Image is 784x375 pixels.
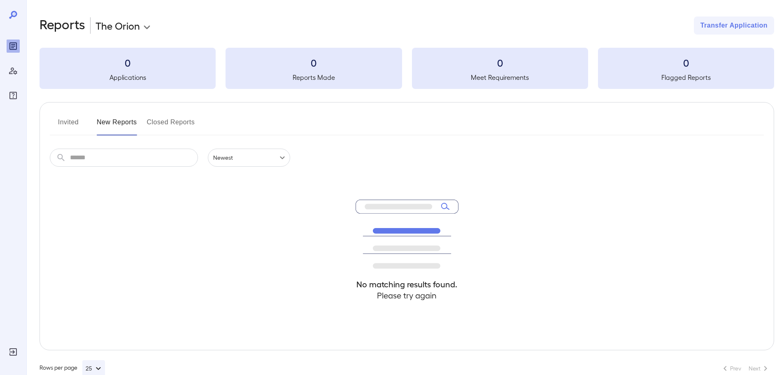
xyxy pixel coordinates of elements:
button: Invited [50,116,87,135]
h3: 0 [40,56,216,69]
div: Reports [7,40,20,53]
h3: 0 [598,56,774,69]
h2: Reports [40,16,85,35]
h3: 0 [226,56,402,69]
h3: 0 [412,56,588,69]
div: FAQ [7,89,20,102]
div: Newest [208,149,290,167]
h5: Reports Made [226,72,402,82]
p: The Orion [95,19,140,32]
h4: Please try again [356,290,458,301]
button: New Reports [97,116,137,135]
div: Log Out [7,345,20,359]
button: Transfer Application [694,16,774,35]
h4: No matching results found. [356,279,458,290]
nav: pagination navigation [717,362,774,375]
div: Manage Users [7,64,20,77]
h5: Applications [40,72,216,82]
h5: Flagged Reports [598,72,774,82]
button: Closed Reports [147,116,195,135]
h5: Meet Requirements [412,72,588,82]
summary: 0Applications0Reports Made0Meet Requirements0Flagged Reports [40,48,774,89]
